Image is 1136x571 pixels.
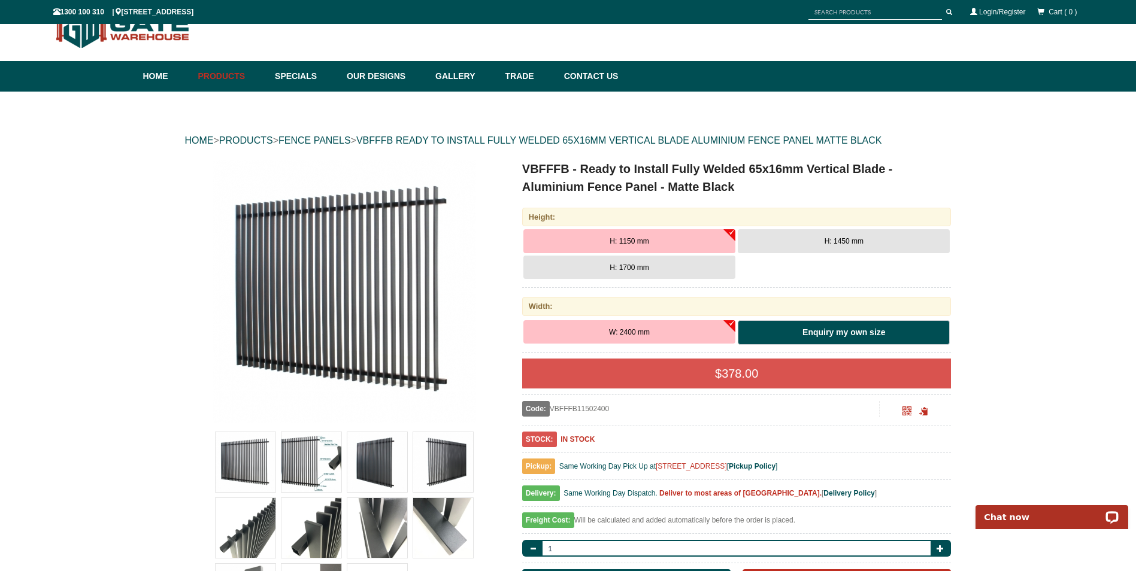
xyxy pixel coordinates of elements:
[722,367,758,380] span: 378.00
[656,462,727,470] a: [STREET_ADDRESS]
[522,432,557,447] span: STOCK:
[919,407,928,416] span: Click to copy the URL
[825,237,864,245] span: H: 1450 mm
[522,512,574,528] span: Freight Cost:
[341,61,429,92] a: Our Designs
[559,462,778,470] span: Same Working Day Pick Up at [ ]
[523,229,735,253] button: H: 1150 mm
[522,513,952,534] div: Will be calculated and added automatically before the order is placed.
[522,359,952,388] div: $
[738,320,950,345] a: Enquiry my own size
[281,498,341,558] img: VBFFFB - Ready to Install Fully Welded 65x16mm Vertical Blade - Aluminium Fence Panel - Matte Black
[808,5,942,20] input: SEARCH PRODUCTS
[186,160,503,423] a: VBFFFB - Ready to Install Fully Welded 65x16mm Vertical Blade - Aluminium Fence Panel - Matte Bla...
[216,432,275,492] img: VBFFFB - Ready to Install Fully Welded 65x16mm Vertical Blade - Aluminium Fence Panel - Matte Black
[269,61,341,92] a: Specials
[522,401,880,417] div: VBFFFB11502400
[429,61,499,92] a: Gallery
[522,486,952,507] div: [ ]
[219,135,273,145] a: PRODUCTS
[1049,8,1077,16] span: Cart ( 0 )
[278,135,351,145] a: FENCE PANELS
[213,160,476,423] img: VBFFFB - Ready to Install Fully Welded 65x16mm Vertical Blade - Aluminium Fence Panel - Matte Bla...
[185,135,214,145] a: HOME
[902,408,911,417] a: Click to enlarge and scan to share.
[143,61,192,92] a: Home
[216,498,275,558] img: VBFFFB - Ready to Install Fully Welded 65x16mm Vertical Blade - Aluminium Fence Panel - Matte Black
[281,432,341,492] img: VBFFFB - Ready to Install Fully Welded 65x16mm Vertical Blade - Aluminium Fence Panel - Matte Black
[979,8,1025,16] a: Login/Register
[729,462,775,470] a: Pickup Policy
[561,435,595,444] b: IN STOCK
[522,208,952,226] div: Height:
[523,320,735,344] button: W: 2400 mm
[802,327,885,337] b: Enquiry my own size
[356,135,882,145] a: VBFFFB READY TO INSTALL FULLY WELDED 65X16MM VERTICAL BLADE ALUMINIUM FENCE PANEL MATTE BLACK
[522,485,560,501] span: Delivery:
[738,229,950,253] button: H: 1450 mm
[558,61,619,92] a: Contact Us
[413,432,473,492] img: VBFFFB - Ready to Install Fully Welded 65x16mm Vertical Blade - Aluminium Fence Panel - Matte Black
[522,297,952,315] div: Width:
[499,61,558,92] a: Trade
[659,489,822,497] b: Deliver to most areas of [GEOGRAPHIC_DATA].
[523,256,735,280] button: H: 1700 mm
[192,61,269,92] a: Products
[522,160,952,196] h1: VBFFFB - Ready to Install Fully Welded 65x16mm Vertical Blade - Aluminium Fence Panel - Matte Black
[610,237,649,245] span: H: 1150 mm
[185,122,952,160] div: > > >
[610,263,649,272] span: H: 1700 mm
[522,458,555,474] span: Pickup:
[347,498,407,558] img: VBFFFB - Ready to Install Fully Welded 65x16mm Vertical Blade - Aluminium Fence Panel - Matte Black
[564,489,658,497] span: Same Working Day Dispatch.
[968,491,1136,529] iframe: LiveChat chat widget
[413,498,473,558] img: VBFFFB - Ready to Install Fully Welded 65x16mm Vertical Blade - Aluminium Fence Panel - Matte Black
[823,489,874,497] a: Delivery Policy
[53,8,194,16] span: 1300 100 310 | [STREET_ADDRESS]
[609,328,650,336] span: W: 2400 mm
[522,401,550,417] span: Code:
[347,432,407,492] img: VBFFFB - Ready to Install Fully Welded 65x16mm Vertical Blade - Aluminium Fence Panel - Matte Black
